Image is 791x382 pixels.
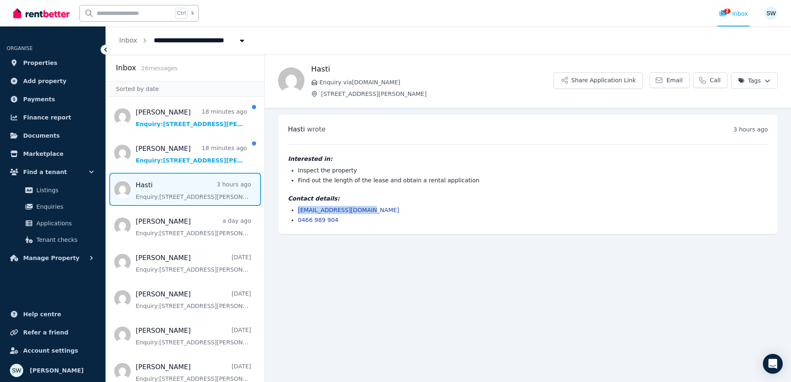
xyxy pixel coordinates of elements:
[23,58,58,68] span: Properties
[554,72,643,89] button: Share Application Link
[763,354,783,374] div: Open Intercom Messenger
[7,45,33,51] span: ORGANISE
[141,65,177,72] span: 26 message s
[10,232,96,248] a: Tenant checks
[319,78,554,86] span: Enquiry via [DOMAIN_NAME]
[738,76,761,85] span: Tags
[7,55,99,71] a: Properties
[288,155,768,163] h4: Interested in:
[298,207,399,213] a: [EMAIL_ADDRESS][DOMAIN_NAME]
[23,94,55,104] span: Payments
[23,131,60,141] span: Documents
[136,289,251,310] a: [PERSON_NAME][DATE]Enquiry:[STREET_ADDRESS][PERSON_NAME].
[10,182,96,198] a: Listings
[733,126,768,133] time: 3 hours ago
[10,198,96,215] a: Enquiries
[23,346,78,356] span: Account settings
[23,327,68,337] span: Refer a friend
[36,202,92,212] span: Enquiries
[7,109,99,126] a: Finance report
[36,235,92,245] span: Tenant checks
[23,167,67,177] span: Find a tenant
[136,326,251,346] a: [PERSON_NAME][DATE]Enquiry:[STREET_ADDRESS][PERSON_NAME].
[106,26,259,55] nav: Breadcrumb
[288,125,305,133] span: Hasti
[7,91,99,107] a: Payments
[23,149,63,159] span: Marketplace
[765,7,778,20] img: Sam Watson
[136,217,251,237] a: [PERSON_NAME]a day agoEnquiry:[STREET_ADDRESS][PERSON_NAME].
[731,72,778,89] button: Tags
[10,215,96,232] a: Applications
[719,10,748,18] div: Inbox
[321,90,554,98] span: [STREET_ADDRESS][PERSON_NAME]
[7,73,99,89] a: Add property
[7,127,99,144] a: Documents
[23,309,61,319] span: Help centre
[650,72,690,88] a: Email
[136,144,247,165] a: [PERSON_NAME]18 minutes agoEnquiry:[STREET_ADDRESS][PERSON_NAME].
[7,342,99,359] a: Account settings
[7,164,99,180] button: Find a tenant
[116,62,136,74] h2: Inbox
[7,306,99,322] a: Help centre
[666,76,683,84] span: Email
[30,365,84,375] span: [PERSON_NAME]
[710,76,721,84] span: Call
[136,107,247,128] a: [PERSON_NAME]18 minutes agoEnquiry:[STREET_ADDRESS][PERSON_NAME].
[136,180,251,201] a: Hasti3 hours agoEnquiry:[STREET_ADDRESS][PERSON_NAME].
[23,112,71,122] span: Finance report
[7,324,99,341] a: Refer a friend
[7,250,99,266] button: Manage Property
[36,218,92,228] span: Applications
[119,36,137,44] a: Inbox
[136,253,251,274] a: [PERSON_NAME][DATE]Enquiry:[STREET_ADDRESS][PERSON_NAME].
[23,76,67,86] span: Add property
[298,166,768,174] li: Inspect the property
[278,67,304,94] img: Hasti
[724,9,731,14] span: 2
[10,364,23,377] img: Sam Watson
[7,146,99,162] a: Marketplace
[298,176,768,184] li: Find out the length of the lease and obtain a rental application
[175,8,188,19] span: Ctrl
[307,125,326,133] span: wrote
[191,10,194,17] span: k
[311,63,554,75] h1: Hasti
[693,72,728,88] a: Call
[288,194,768,203] h4: Contact details:
[36,185,92,195] span: Listings
[23,253,79,263] span: Manage Property
[13,7,70,19] img: RentBetter
[106,81,264,97] div: Sorted by date
[298,217,338,223] a: 0466 989 904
